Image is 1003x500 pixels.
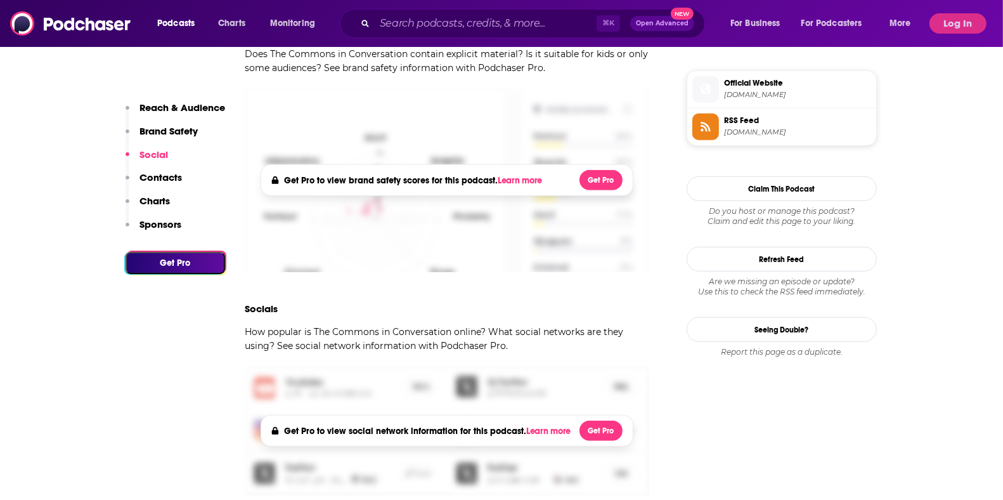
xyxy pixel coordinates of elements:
[245,325,649,353] p: How popular is The Commons in Conversation online? What social networks are they using? See socia...
[687,206,877,227] div: Claim and edit this page to your liking.
[139,125,198,137] p: Brand Safety
[579,170,623,190] button: Get Pro
[724,115,871,126] span: RSS Feed
[687,247,877,272] button: Refresh Feed
[218,15,245,32] span: Charts
[139,148,168,161] p: Social
[126,125,198,148] button: Brand Safety
[126,252,225,274] button: Get Pro
[890,15,911,32] span: More
[270,15,315,32] span: Monitoring
[793,13,881,34] button: open menu
[139,195,170,207] p: Charts
[352,9,717,38] div: Search podcasts, credits, & more...
[929,13,987,34] button: Log In
[671,8,694,20] span: New
[687,347,877,357] div: Report this page as a duplicate.
[724,128,871,137] span: feeds.buzzsprout.com
[139,171,182,183] p: Contacts
[284,175,546,186] h4: Get Pro to view brand safety scores for this podcast.
[722,13,796,34] button: open menu
[692,114,871,140] a: RSS Feed[DOMAIN_NAME]
[687,277,877,297] div: Are we missing an episode or update? Use this to check the RSS feed immediately.
[126,148,168,172] button: Social
[245,47,649,75] p: Does The Commons in Conversation contain explicit material? Is it suitable for kids or only some ...
[148,13,211,34] button: open menu
[210,13,253,34] a: Charts
[636,20,689,27] span: Open Advanced
[630,16,694,31] button: Open AdvancedNew
[881,13,927,34] button: open menu
[801,15,862,32] span: For Podcasters
[126,218,181,242] button: Sponsors
[157,15,195,32] span: Podcasts
[526,426,574,437] button: Learn more
[126,171,182,195] button: Contacts
[139,102,225,114] p: Reach & Audience
[10,11,132,36] img: Podchaser - Follow, Share and Rate Podcasts
[126,102,225,125] button: Reach & Audience
[261,13,332,34] button: open menu
[245,303,278,315] h3: Socials
[139,218,181,230] p: Sponsors
[284,426,567,437] h4: Get Pro to view social network information for this podcast.
[597,15,620,32] span: ⌘ K
[687,317,877,342] a: Seeing Double?
[126,195,170,218] button: Charts
[692,76,871,103] a: Official Website[DOMAIN_NAME]
[730,15,780,32] span: For Business
[724,90,871,100] span: buzzsprout.com
[687,176,877,201] button: Claim This Podcast
[579,421,623,441] button: Get Pro
[375,13,597,34] input: Search podcasts, credits, & more...
[687,206,877,216] span: Do you host or manage this podcast?
[724,77,871,89] span: Official Website
[498,176,546,186] button: Learn more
